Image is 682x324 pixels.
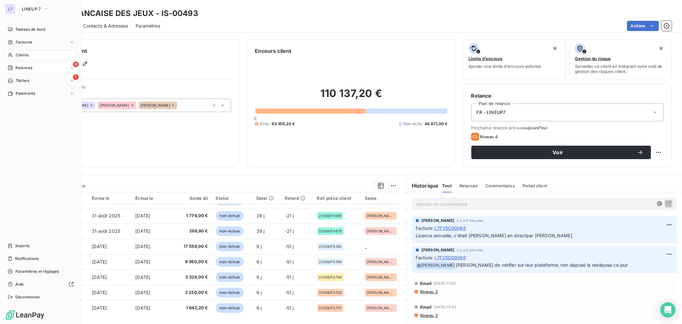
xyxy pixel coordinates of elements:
span: Email [420,304,432,310]
span: [PERSON_NAME] [367,214,395,218]
div: Échue le [135,196,170,201]
span: 1 642,20 € [178,305,208,311]
span: Paramètres [136,23,160,29]
span: [PERSON_NAME] de vérifier sur leur plateforme, non déposé la redépose ce jour [456,262,628,268]
span: 2 220,00 € [178,289,208,296]
span: Licence annuelle, c'était [PERSON_NAME] en directpar [PERSON_NAME] [416,233,572,238]
span: _ [365,244,367,249]
span: 9 360,00 € [178,259,208,265]
span: L7F25C00068 [435,254,466,261]
span: 268,80 € [178,228,208,234]
span: 9 j [256,305,262,311]
span: il y a 5 minutes [457,248,483,252]
h3: LA FRANCAISE DES JEUX - IS-00493 [56,8,198,19]
span: Prochaine relance prévue [471,125,664,130]
h6: Historique [407,182,439,190]
span: [PERSON_NAME] [421,247,454,253]
span: [DATE] [135,259,150,264]
span: Facture : [416,225,433,231]
span: -51 j [285,274,294,280]
span: [DATE] [135,305,150,311]
span: Tâches [16,78,29,84]
span: 63 166,20 € [272,121,295,127]
span: 25/09/F0770 [319,306,342,310]
span: Facture : [416,254,433,261]
span: @ [PERSON_NAME] [416,262,456,269]
button: Limite d’encoursAjouter une limite d’encours autorisé [463,39,566,80]
div: Retard [285,196,310,201]
span: LINEUP 7 [22,6,41,12]
div: Solde dû [178,196,208,201]
span: [DATE] [92,274,107,280]
span: Gestion du risque [575,56,611,61]
div: Réf. pièce client [317,196,357,201]
h6: Relance [471,92,664,100]
span: FR - LINEUP7 [477,109,506,116]
span: Tout [442,183,452,188]
h2: 110 137,20 € [255,87,447,106]
span: Échu [260,121,269,127]
span: Relances [459,183,478,188]
span: L7F25C00068 [435,225,466,231]
span: 17 556,00 € [178,243,208,250]
span: Limite d’encours [469,56,503,61]
span: -21 j [285,228,294,234]
span: non-échue [216,211,244,221]
span: -51 j [285,244,294,249]
span: Paiements [16,91,35,96]
span: 5 328,00 € [178,274,208,280]
span: 25/09/F0740 [319,245,342,248]
span: [PERSON_NAME] [367,275,395,279]
span: [DATE] 15:33 [434,305,457,309]
span: aujourd’hui [523,125,547,130]
span: [DATE] [92,259,107,264]
span: Factures [16,39,32,45]
span: Surveiller ce client en intégrant votre outil de gestion des risques client. [575,64,666,74]
button: Voir [471,146,651,159]
span: Portail client [522,183,547,188]
span: 1 [73,74,79,80]
span: Propriétés Client [51,85,231,93]
input: Ajouter une valeur [177,102,182,108]
span: 25/08/F0675 [319,229,342,233]
span: Niveau 3 [419,289,438,294]
span: [DATE] [135,290,150,295]
span: Commentaires [485,183,515,188]
span: non-échue [216,242,244,251]
div: Open Intercom Messenger [660,302,676,318]
span: 9 j [256,290,262,295]
span: [DATE] [135,274,150,280]
div: L7 [5,4,15,14]
span: 25/08/F0619 [319,214,341,218]
span: 31 août 2025 [92,213,120,218]
span: -51 j [285,290,294,295]
span: Ajouter une limite d’encours autorisé [469,64,541,69]
span: [DATE] [135,244,150,249]
button: Gestion du risqueSurveiller ce client en intégrant votre outil de gestion des risques client. [569,39,672,80]
span: Aide [15,281,24,287]
span: 25/09/F0726 [319,275,342,279]
span: [DATE] [135,228,150,234]
span: 31 août 2025 [92,228,120,234]
span: [PERSON_NAME] [367,291,395,295]
span: 9 j [256,274,262,280]
span: 9 [73,61,79,67]
span: Paramètres et réglages [15,269,59,274]
span: [PERSON_NAME] [367,306,395,310]
span: -21 j [285,213,294,218]
span: [DATE] 11:20 [434,281,456,285]
span: [DATE] [92,305,107,311]
span: [PERSON_NAME] [421,218,454,223]
a: Aide [5,279,76,289]
span: Tableau de bord [15,27,45,32]
span: 9 j [256,244,262,249]
span: 25/09/F0769 [319,260,342,264]
span: [PERSON_NAME] [141,103,170,107]
span: non-échue [216,272,244,282]
span: [PERSON_NAME] [367,229,395,233]
span: 46 971,00 € [425,121,448,127]
span: Imports [15,243,29,249]
span: -51 j [285,305,294,311]
span: il y a 5 minutes [457,219,483,223]
span: Notifications [15,256,39,262]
